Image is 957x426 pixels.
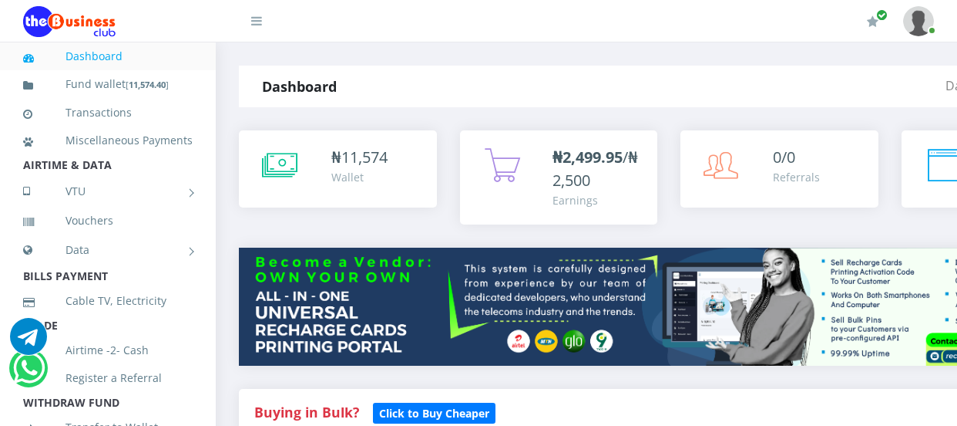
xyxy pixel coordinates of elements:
span: /₦2,500 [552,147,638,191]
strong: Buying in Bulk? [254,403,359,421]
div: Wallet [331,169,388,185]
small: [ ] [126,79,169,90]
a: Fund wallet[11,574.40] [23,66,193,103]
a: Transactions [23,95,193,130]
a: Data [23,231,193,269]
b: ₦2,499.95 [552,147,623,167]
a: Cable TV, Electricity [23,283,193,319]
a: 0/0 Referrals [680,130,878,208]
a: ₦11,574 Wallet [239,130,437,208]
b: 11,574.40 [129,79,166,90]
a: Dashboard [23,39,193,74]
a: Airtime -2- Cash [23,333,193,368]
img: Logo [23,6,116,37]
a: Chat for support [13,361,45,387]
a: Chat for support [10,330,47,355]
b: Click to Buy Cheaper [379,406,489,421]
i: Renew/Upgrade Subscription [867,15,878,28]
div: Earnings [552,192,643,208]
a: Register a Referral [23,360,193,396]
a: Click to Buy Cheaper [373,403,495,421]
a: Miscellaneous Payments [23,123,193,158]
span: 0/0 [773,147,795,167]
strong: Dashboard [262,77,337,96]
span: 11,574 [341,147,388,167]
span: Renew/Upgrade Subscription [876,9,888,21]
a: VTU [23,172,193,211]
a: Vouchers [23,203,193,238]
a: ₦2,499.95/₦2,500 Earnings [460,130,658,225]
div: Referrals [773,169,820,185]
img: User [903,6,934,36]
div: ₦ [331,146,388,169]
